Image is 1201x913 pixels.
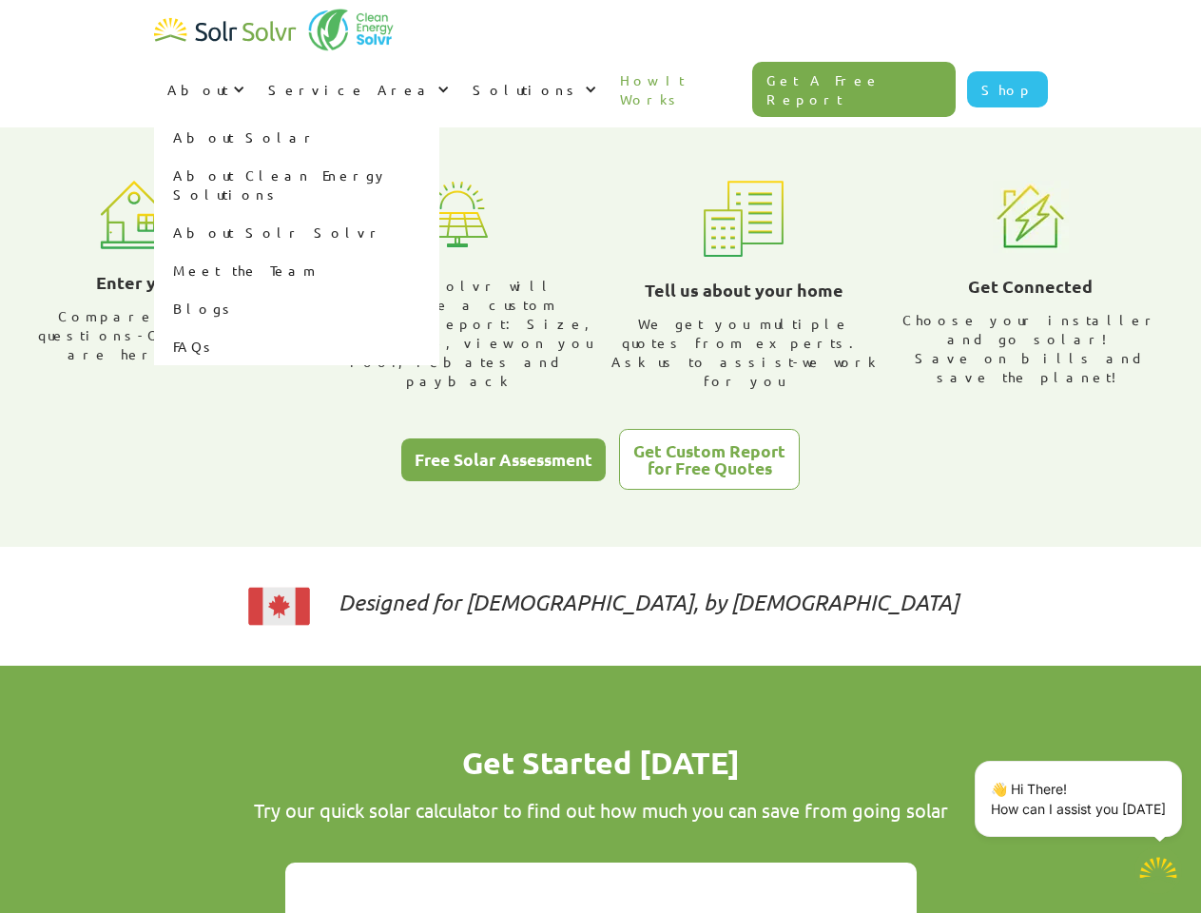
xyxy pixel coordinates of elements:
[473,80,580,99] div: Solutions
[607,51,753,127] a: How It Works
[609,314,881,390] div: We get you multiple quotes from experts. Ask us to assist-we work for you
[167,80,228,99] div: About
[255,61,459,118] div: Service Area
[459,61,607,118] div: Solutions
[154,213,439,251] a: About Solr Solvr
[192,742,1010,784] h1: Get Started [DATE]
[154,289,439,327] a: Blogs
[154,118,439,365] nav: About
[967,71,1048,107] a: Shop
[154,327,439,365] a: FAQs
[1134,846,1182,894] img: 1702586718.png
[154,156,439,213] a: About Clean Energy Solutions
[268,80,433,99] div: Service Area
[1134,846,1182,894] button: Open chatbot widget
[96,268,245,297] h3: Enter your details
[154,118,439,156] a: About Solar
[619,429,800,490] a: Get Custom Reportfor Free Quotes
[991,779,1166,819] p: 👋 Hi There! How can I assist you [DATE]
[633,442,785,476] div: Get Custom Report for Free Quotes
[321,276,593,390] div: Solr Solvr will provide a custom planning report: Size, cost range, view on you roof, rebates and...
[339,592,959,612] p: Designed for [DEMOGRAPHIC_DATA], by [DEMOGRAPHIC_DATA]
[415,451,592,468] div: Free Solar Assessment
[645,276,843,304] h3: Tell us about your home
[968,272,1093,301] h3: Get Connected
[154,61,255,118] div: About
[401,438,606,481] a: Free Solar Assessment
[35,306,307,363] div: Compare quotes, ask questions-Our advisors are here to help.
[154,251,439,289] a: Meet the Team
[895,310,1167,386] div: Choose your installer and go solar! Save on bills and save the planet!
[752,62,956,117] a: Get A Free Report
[192,799,1010,822] div: Try our quick solar calculator to find out how much you can save from going solar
